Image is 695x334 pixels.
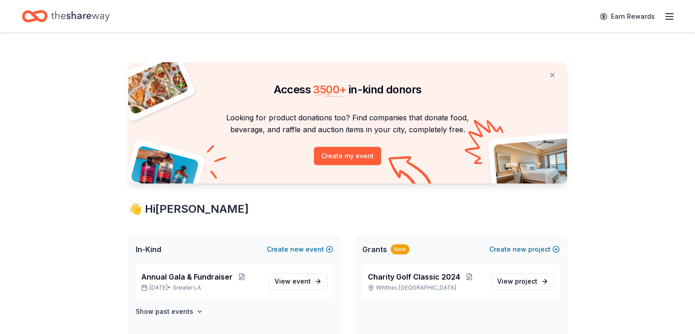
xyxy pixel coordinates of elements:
span: View [275,276,311,287]
button: Createnewproject [489,244,560,255]
p: Looking for product donations too? Find companies that donate food, beverage, and raffle and auct... [139,112,556,136]
span: 3500 + [313,83,346,96]
img: Pizza [118,57,189,115]
button: Create my event [314,147,381,165]
img: Curvy arrow [388,156,434,190]
span: In-Kind [136,244,161,255]
span: Grants [362,244,387,255]
span: Access in-kind donors [274,83,422,96]
span: Greater LA [173,284,201,291]
div: New [391,244,409,254]
a: Home [22,5,110,27]
p: Whittier, [GEOGRAPHIC_DATA] [368,284,484,291]
div: 👋 Hi [PERSON_NAME] [128,202,567,216]
span: new [513,244,526,255]
h4: Show past events [136,306,193,317]
a: Earn Rewards [594,8,660,25]
a: View event [269,273,328,290]
button: Createnewevent [267,244,333,255]
span: View [497,276,537,287]
span: project [515,277,537,285]
span: Annual Gala & Fundraiser [141,271,233,282]
a: View project [491,273,554,290]
p: [DATE] • [141,284,261,291]
span: Charity Golf Classic 2024 [368,271,460,282]
span: event [292,277,311,285]
span: new [290,244,304,255]
button: Show past events [136,306,203,317]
